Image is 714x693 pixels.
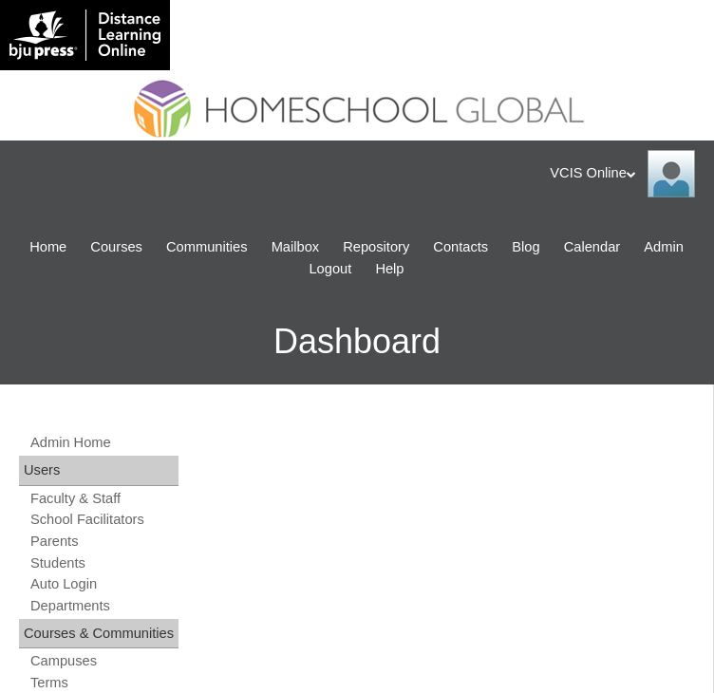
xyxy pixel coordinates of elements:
a: Help [366,258,413,280]
span: Repository [343,236,409,258]
a: Admin Home [28,434,178,452]
div: Courses & Communities [19,619,178,649]
a: Departments [28,597,178,615]
a: Parents [28,533,178,551]
a: Communities [157,236,257,258]
h3: Dashboard [9,299,705,384]
span: Blog [512,236,539,258]
span: Logout [309,258,351,280]
span: Admin [644,236,684,258]
span: Mailbox [272,236,320,258]
a: Home [20,236,76,258]
a: Campuses [28,652,178,670]
a: Blog [502,236,549,258]
a: Terms [28,674,178,692]
a: Admin [634,236,693,258]
span: Communities [166,236,248,258]
a: Repository [333,236,419,258]
a: Auto Login [28,575,178,593]
a: Contacts [423,236,498,258]
a: School Facilitators [28,511,178,529]
div: VCIS Online [19,150,695,197]
img: logo2.png [107,70,608,139]
span: Home [29,236,66,258]
a: Faculty & Staff [28,490,178,508]
span: Calendar [564,236,620,258]
span: Help [375,258,404,280]
img: logo-white.png [9,9,160,61]
a: Logout [299,258,361,280]
span: Contacts [433,236,488,258]
a: Students [28,554,178,572]
a: Mailbox [262,236,329,258]
img: VCIS Online Admin [648,150,695,197]
span: Courses [90,236,142,258]
div: Users [19,456,178,486]
a: Calendar [554,236,629,258]
a: Courses [81,236,152,258]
